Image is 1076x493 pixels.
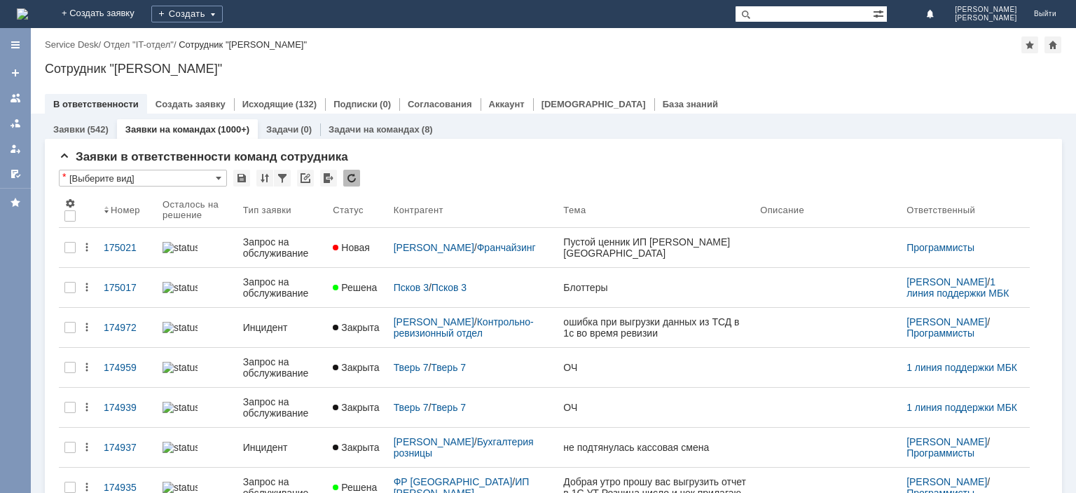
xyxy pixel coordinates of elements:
[98,273,157,302] a: 175017
[558,393,754,421] a: ОЧ
[380,99,391,109] div: (0)
[98,433,157,461] a: 174937
[53,124,85,135] a: Заявки
[81,482,92,493] div: Действия
[104,482,151,493] div: 174935
[157,273,237,302] a: statusbar-100 (1).png
[327,192,387,228] th: Статус
[87,124,108,135] div: (542)
[243,205,291,215] div: Тип заявки
[237,228,328,267] a: Запрос на обслуживание
[81,282,92,293] div: Действия
[431,402,466,413] a: Тверь 7
[563,205,586,215] div: Тема
[906,316,987,327] a: [PERSON_NAME]
[333,242,370,253] span: Новая
[4,87,27,109] a: Заявки на командах
[333,322,379,333] span: Закрыта
[45,39,99,50] a: Service Desk
[563,236,749,259] div: Пустой ценник ИП [PERSON_NAME] [GEOGRAPHIC_DATA]
[394,205,443,215] div: Контрагент
[81,362,92,373] div: Действия
[242,99,294,109] a: Исходящие
[563,362,749,373] div: ОЧ
[157,313,237,342] a: statusbar-100 (1).png
[906,402,1017,413] a: 1 линия поддержки МБК
[243,356,322,379] div: Запрос на обслуживание
[301,124,312,135] div: (0)
[98,313,157,342] a: 174972
[558,433,754,461] a: не подтянулась кассовая смена
[432,282,467,293] a: Псков 3
[394,282,429,293] a: Псков 3
[489,99,525,109] a: Аккаунт
[388,192,558,228] th: Контрагент
[104,282,151,293] div: 175017
[394,402,553,413] div: /
[542,99,646,109] a: [DEMOGRAPHIC_DATA]
[327,353,387,381] a: Закрыта
[237,388,328,427] a: Запрос на обслуживание
[163,442,198,453] img: statusbar-100 (1).png
[906,276,987,288] a: [PERSON_NAME]
[394,242,553,253] div: /
[477,242,536,253] a: Франчайзинг
[431,362,466,373] a: Тверь 7
[163,199,221,220] div: Осталось на решение
[333,205,363,215] div: Статус
[901,192,1030,228] th: Ответственный
[156,99,226,109] a: Создать заявку
[906,436,1024,459] div: /
[563,282,749,293] div: Блоттеры
[163,362,198,373] img: statusbar-100 (1).png
[17,8,28,20] img: logo
[394,362,553,373] div: /
[104,402,151,413] div: 174939
[558,273,754,302] a: Блоттеры
[906,276,1009,299] a: 1 линия поддержки МБК
[663,99,718,109] a: База знаний
[111,205,140,215] div: Номер
[873,6,887,20] span: Расширенный поиск
[563,402,749,413] div: ОЧ
[296,99,317,109] div: (132)
[237,192,328,228] th: Тип заявки
[237,268,328,307] a: Запрос на обслуживание
[157,433,237,461] a: statusbar-100 (1).png
[104,442,151,453] div: 174937
[333,362,379,373] span: Закрыта
[157,234,237,262] a: statusbar-100 (1).png
[408,99,472,109] a: Согласования
[163,322,198,333] img: statusbar-100 (1).png
[327,393,387,421] a: Закрыта
[955,14,1017,22] span: [PERSON_NAME]
[233,170,250,187] div: Сохранить вид
[4,62,27,84] a: Создать заявку
[104,39,179,50] div: /
[906,327,974,339] a: Программисты
[558,228,754,267] a: Пустой ценник ИП [PERSON_NAME] [GEOGRAPHIC_DATA]
[394,362,429,373] a: Тверь 7
[237,348,328,387] a: Запрос на обслуживание
[274,170,291,187] div: Фильтрация...
[45,39,104,50] div: /
[59,150,348,163] span: Заявки в ответственности команд сотрудника
[163,402,198,413] img: statusbar-100 (1).png
[563,316,749,339] div: ошибка при выгрузки данных из ТСД в 1с во время ревизии
[81,242,92,253] div: Действия
[394,436,474,447] a: [PERSON_NAME]
[955,6,1017,14] span: [PERSON_NAME]
[329,124,420,135] a: Задачи на командах
[17,8,28,20] a: Перейти на домашнюю страницу
[53,99,139,109] a: В ответственности
[64,198,76,209] span: Настройки
[62,172,66,182] div: Настройки списка отличаются от сохраненных в виде
[157,353,237,381] a: statusbar-100 (1).png
[104,322,151,333] div: 174972
[394,402,429,413] a: Тверь 7
[81,442,92,453] div: Действия
[151,6,223,22] div: Создать
[394,316,534,339] a: Контрольно-ревизионный отдел
[157,192,237,228] th: Осталось на решение
[394,282,553,293] div: /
